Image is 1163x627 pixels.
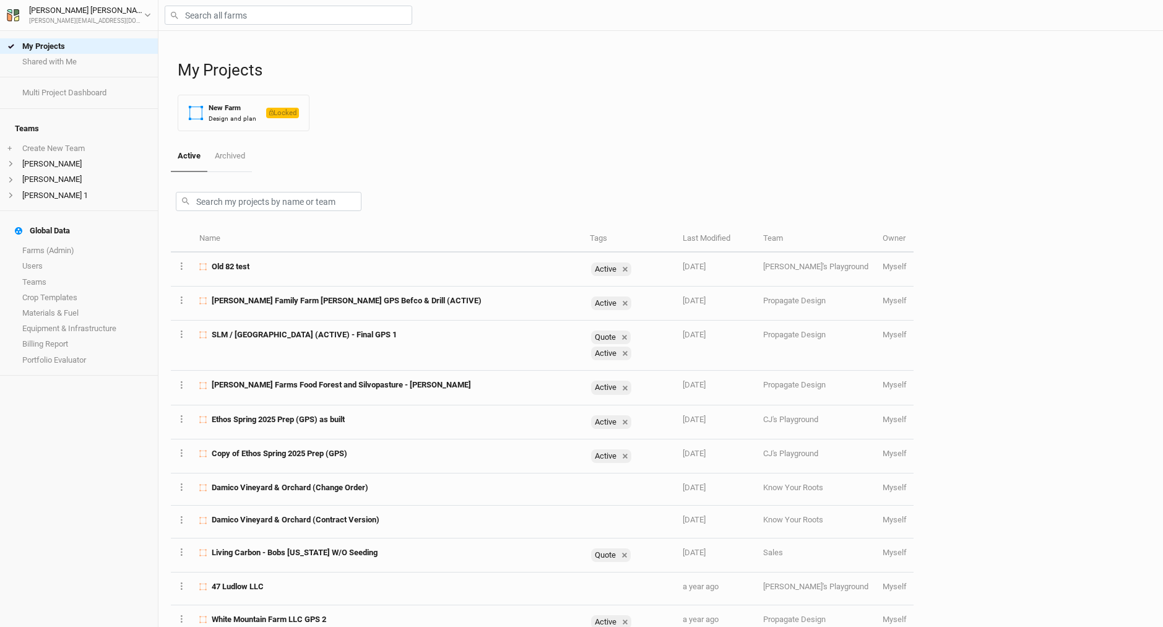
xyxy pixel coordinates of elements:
td: CJ's Playground [756,405,875,439]
span: SLM / Trumansburg (ACTIVE) - Final GPS 1 [212,329,397,340]
td: Sales [756,538,875,573]
span: Sep 8, 2025 10:19 AM [683,330,706,339]
div: New Farm [209,103,256,113]
span: bob@propagateventures.com [883,515,907,524]
span: Damico Vineyard & Orchard (Change Order) [212,482,368,493]
div: Quote [591,548,631,562]
span: Damico Vineyard & Orchard (Contract Version) [212,514,379,525]
th: Team [756,226,875,253]
span: Copy of Ethos Spring 2025 Prep (GPS) [212,448,347,459]
td: Know Your Roots [756,506,875,538]
span: bob@propagateventures.com [883,615,907,624]
td: CJ's Playground [756,439,875,473]
div: Quote [591,331,631,344]
span: Locked [266,108,299,118]
span: Sep 14, 2024 7:25 PM [683,615,719,624]
span: Oct 1, 2024 12:36 PM [683,582,719,591]
div: Active [591,381,619,394]
span: bob@propagateventures.com [883,380,907,389]
div: Active [591,262,631,276]
div: Active [591,296,631,310]
div: Global Data [15,226,70,236]
span: Jan 12, 2025 2:50 PM [683,548,706,557]
th: Last Modified [676,226,756,253]
span: May 5, 2025 2:27 PM [683,515,706,524]
td: [PERSON_NAME]'s Playground [756,253,875,287]
a: Active [171,141,207,172]
span: Jun 27, 2025 7:56 PM [683,415,706,424]
div: Active [591,347,619,360]
div: [PERSON_NAME] [PERSON_NAME] [29,4,144,17]
span: Jul 23, 2025 12:10 AM [683,380,706,389]
input: Search my projects by name or team [176,192,361,211]
td: Know Your Roots [756,473,875,506]
div: Active [591,262,619,276]
th: Tags [583,226,676,253]
span: Ethos Spring 2025 Prep (GPS) as built [212,414,345,425]
span: Wally Farms Food Forest and Silvopasture - BOB [212,379,471,391]
span: Rudolph Family Farm Bob GPS Befco & Drill (ACTIVE) [212,295,482,306]
span: bob@propagateventures.com [883,262,907,271]
div: Active [591,415,631,429]
span: bob@propagateventures.com [883,330,907,339]
div: Design and plan [209,114,256,123]
button: New FarmDesign and planLocked [178,95,309,131]
div: Active [591,381,631,394]
div: Active [591,415,619,429]
th: Name [192,226,583,253]
button: [PERSON_NAME] [PERSON_NAME][PERSON_NAME][EMAIL_ADDRESS][DOMAIN_NAME] [6,4,152,26]
td: Propagate Design [756,321,875,371]
span: + [7,144,12,154]
span: bob@propagateventures.com [883,548,907,557]
h1: My Projects [178,61,1151,80]
span: bob@propagateventures.com [883,296,907,305]
span: Sep 22, 2025 12:14 PM [683,296,706,305]
span: bob@propagateventures.com [883,449,907,458]
td: [PERSON_NAME]'s Playground [756,573,875,605]
div: Active [591,347,631,360]
span: May 5, 2025 3:13 PM [683,483,706,492]
span: May 15, 2025 8:55 PM [683,449,706,458]
span: Living Carbon - Bobs Alabama W/O Seeding [212,547,378,558]
span: bob@propagateventures.com [883,483,907,492]
span: Old 82 test [212,261,249,272]
div: Active [591,449,619,463]
td: Propagate Design [756,371,875,405]
div: Active [591,449,631,463]
th: Owner [876,226,914,253]
h4: Teams [7,116,150,141]
span: bob@propagateventures.com [883,582,907,591]
div: [PERSON_NAME][EMAIL_ADDRESS][DOMAIN_NAME] [29,17,144,26]
span: Sep 22, 2025 3:02 PM [683,262,706,271]
input: Search all farms [165,6,412,25]
div: Active [591,296,619,310]
div: Quote [591,331,618,344]
div: Quote [591,548,618,562]
span: bob@propagateventures.com [883,415,907,424]
span: White Mountain Farm LLC GPS 2 [212,614,326,625]
td: Propagate Design [756,287,875,321]
span: 47 Ludlow LLC [212,581,264,592]
a: Archived [207,141,251,171]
